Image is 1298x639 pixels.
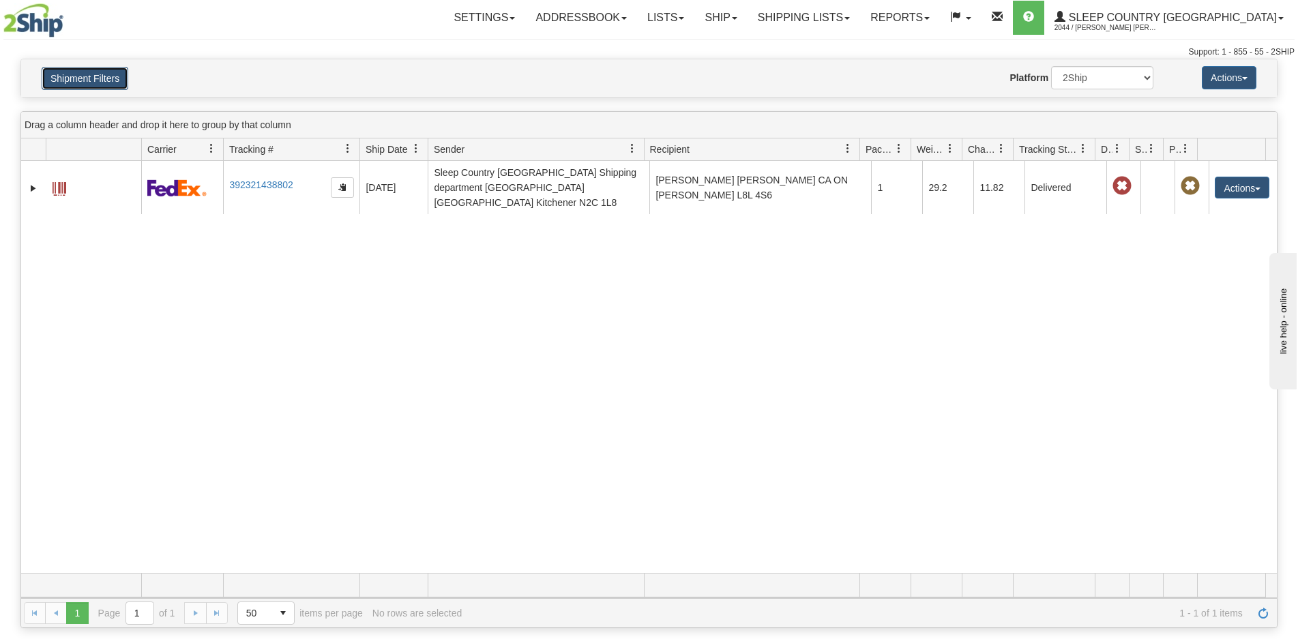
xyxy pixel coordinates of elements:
img: 2 - FedEx Express® [147,179,207,196]
a: Expand [27,181,40,195]
span: Delivery Status [1101,143,1112,156]
a: Charge filter column settings [990,137,1013,160]
a: Recipient filter column settings [836,137,859,160]
iframe: chat widget [1267,250,1297,389]
div: live help - online [10,12,126,22]
span: Ship Date [366,143,407,156]
button: Copy to clipboard [331,177,354,198]
button: Shipment Filters [42,67,128,90]
span: Charge [968,143,997,156]
span: Sleep Country [GEOGRAPHIC_DATA] [1065,12,1277,23]
a: Weight filter column settings [939,137,962,160]
a: Lists [637,1,694,35]
span: Page of 1 [98,601,175,625]
button: Actions [1215,177,1269,198]
a: Packages filter column settings [887,137,911,160]
a: 392321438802 [229,179,293,190]
a: Refresh [1252,602,1274,624]
a: Tracking Status filter column settings [1072,137,1095,160]
a: Sleep Country [GEOGRAPHIC_DATA] 2044 / [PERSON_NAME] [PERSON_NAME] [1044,1,1294,35]
label: Platform [1009,71,1048,85]
a: Shipping lists [748,1,860,35]
div: No rows are selected [372,608,462,619]
span: Shipment Issues [1135,143,1147,156]
span: select [272,602,294,624]
span: Carrier [147,143,177,156]
a: Carrier filter column settings [200,137,223,160]
span: Weight [917,143,945,156]
img: logo2044.jpg [3,3,63,38]
span: items per page [237,601,363,625]
a: Delivery Status filter column settings [1106,137,1129,160]
a: Ship Date filter column settings [404,137,428,160]
span: Late [1112,177,1132,196]
a: Settings [443,1,525,35]
button: Actions [1202,66,1256,89]
span: 1 - 1 of 1 items [471,608,1243,619]
span: Page 1 [66,602,88,624]
input: Page 1 [126,602,153,624]
div: Support: 1 - 855 - 55 - 2SHIP [3,46,1295,58]
span: Tracking # [229,143,274,156]
td: [DATE] [359,161,428,214]
td: [PERSON_NAME] [PERSON_NAME] CA ON [PERSON_NAME] L8L 4S6 [649,161,871,214]
span: Packages [866,143,894,156]
a: Tracking # filter column settings [336,137,359,160]
td: Delivered [1024,161,1106,214]
div: grid grouping header [21,112,1277,138]
span: Sender [434,143,464,156]
a: Shipment Issues filter column settings [1140,137,1163,160]
a: Pickup Status filter column settings [1174,137,1197,160]
td: 11.82 [973,161,1024,214]
td: 1 [871,161,922,214]
a: Label [53,176,66,198]
td: 29.2 [922,161,973,214]
td: Sleep Country [GEOGRAPHIC_DATA] Shipping department [GEOGRAPHIC_DATA] [GEOGRAPHIC_DATA] Kitchener... [428,161,649,214]
span: Pickup Not Assigned [1181,177,1200,196]
span: Pickup Status [1169,143,1181,156]
a: Reports [860,1,940,35]
span: Page sizes drop down [237,601,295,625]
span: Tracking Status [1019,143,1078,156]
a: Ship [694,1,747,35]
a: Sender filter column settings [621,137,644,160]
span: 50 [246,606,264,620]
a: Addressbook [525,1,637,35]
span: 2044 / [PERSON_NAME] [PERSON_NAME] [1054,21,1157,35]
span: Recipient [650,143,690,156]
